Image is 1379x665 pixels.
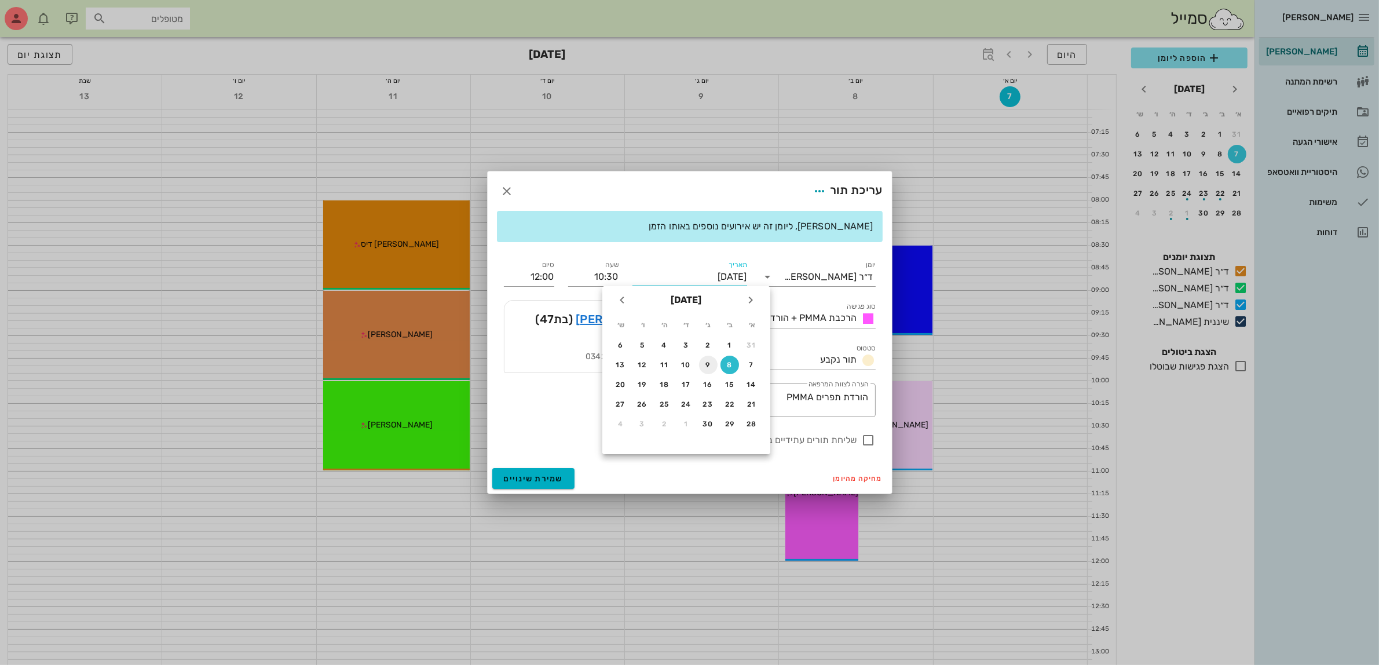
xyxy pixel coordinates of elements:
[808,380,868,389] label: הערה לצוות המרפאה
[634,356,652,374] button: 12
[741,315,762,335] th: א׳
[677,375,696,394] button: 17
[612,381,630,389] div: 20
[605,261,619,269] label: שעה
[612,341,630,349] div: 6
[677,420,696,428] div: 1
[720,341,739,349] div: 1
[655,361,674,369] div: 11
[655,415,674,433] button: 2
[677,381,696,389] div: 17
[612,356,630,374] button: 13
[847,302,876,311] label: סוג פגישה
[676,315,697,335] th: ד׳
[634,400,652,408] div: 26
[634,361,652,369] div: 12
[612,415,630,433] button: 4
[634,395,652,414] button: 26
[655,356,674,374] button: 11
[699,420,718,428] div: 30
[677,415,696,433] button: 1
[720,400,739,408] div: 22
[785,272,873,282] div: ד״ר [PERSON_NAME]
[720,356,739,374] button: 8
[720,381,739,389] div: 15
[720,336,739,355] button: 1
[699,375,718,394] button: 16
[742,375,761,394] button: 14
[742,395,761,414] button: 21
[492,468,575,489] button: שמירת שינויים
[677,361,696,369] div: 10
[612,290,632,310] button: חודש הבא
[632,315,653,335] th: ו׳
[655,395,674,414] button: 25
[742,381,761,389] div: 14
[536,310,573,328] span: (בת )
[634,381,652,389] div: 19
[720,361,739,369] div: 8
[655,420,674,428] div: 2
[634,341,652,349] div: 5
[576,310,672,328] a: [PERSON_NAME]
[677,336,696,355] button: 3
[655,336,674,355] button: 4
[612,375,630,394] button: 20
[720,395,739,414] button: 22
[677,400,696,408] div: 24
[634,336,652,355] button: 5
[740,290,761,310] button: חודש שעבר
[829,470,887,487] button: מחיקה מהיומן
[540,312,554,326] span: 47
[677,341,696,349] div: 3
[821,354,857,365] span: תור נקבע
[699,341,718,349] div: 2
[542,261,554,269] label: סיום
[857,344,876,353] label: סטטוס
[677,395,696,414] button: 24
[677,356,696,374] button: 10
[699,336,718,355] button: 2
[742,341,761,349] div: 31
[699,400,718,408] div: 23
[655,381,674,389] div: 18
[655,400,674,408] div: 25
[634,415,652,433] button: 3
[504,474,564,484] span: שמירת שינויים
[655,375,674,394] button: 18
[699,415,718,433] button: 30
[634,420,652,428] div: 3
[720,420,739,428] div: 29
[729,261,747,269] label: תאריך
[697,351,876,370] div: סטטוסתור נקבע
[833,474,883,483] span: מחיקה מהיומן
[698,315,719,335] th: ג׳
[720,375,739,394] button: 15
[809,181,882,202] div: עריכת תור
[667,288,707,312] button: [DATE]
[699,395,718,414] button: 23
[654,315,675,335] th: ה׳
[612,336,630,355] button: 6
[742,356,761,374] button: 7
[610,315,631,335] th: ש׳
[699,361,718,369] div: 9
[612,420,630,428] div: 4
[514,350,673,363] div: תעודת זהות: 034276063
[655,341,674,349] div: 4
[504,434,857,446] label: שליחת תורים עתידיים בוואטסאפ
[720,315,741,335] th: ב׳
[634,375,652,394] button: 19
[699,381,718,389] div: 16
[737,312,857,323] span: הרכבת PMMA + הורדת תפרים
[742,361,761,369] div: 7
[720,415,739,433] button: 29
[612,395,630,414] button: 27
[697,309,876,328] div: סוג פגישההרכבת PMMA + הורדת תפרים
[742,336,761,355] button: 31
[742,400,761,408] div: 21
[761,268,876,286] div: יומןד״ר [PERSON_NAME]
[649,221,873,232] span: [PERSON_NAME], ליומן זה יש אירועים נוספים באותו הזמן
[742,420,761,428] div: 28
[742,415,761,433] button: 28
